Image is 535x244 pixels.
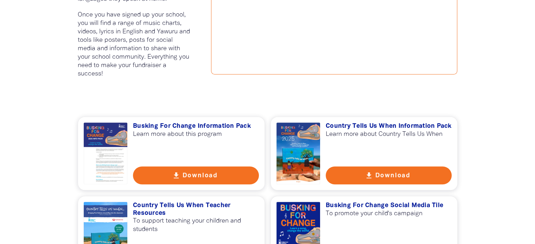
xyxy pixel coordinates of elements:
h3: Country Tells Us When Information Pack [326,123,452,130]
p: Once you have signed up your school, you will find a range of music charts, videos, lyrics in Eng... [78,11,190,78]
button: get_app Download [326,166,452,184]
i: get_app [365,171,373,180]
button: get_app Download [133,166,259,184]
i: get_app [172,171,180,180]
h3: Busking For Change Information Pack [133,123,259,130]
h3: Busking For Change Social Media Tile [326,202,452,210]
h3: Country Tells Us When Teacher Resources [133,202,259,217]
